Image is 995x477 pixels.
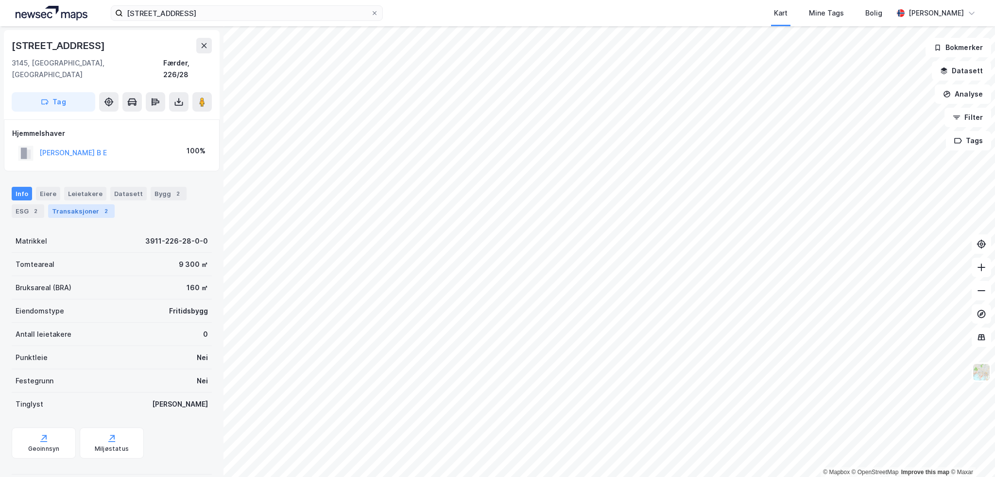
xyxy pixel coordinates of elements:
[972,363,991,381] img: Z
[16,352,48,363] div: Punktleie
[151,187,187,200] div: Bygg
[909,7,964,19] div: [PERSON_NAME]
[946,430,995,477] div: Kontrollprogram for chat
[48,204,115,218] div: Transaksjoner
[123,6,371,20] input: Søk på adresse, matrikkel, gårdeiere, leietakere eller personer
[946,430,995,477] iframe: Chat Widget
[16,329,71,340] div: Antall leietakere
[16,259,54,270] div: Tomteareal
[12,128,211,139] div: Hjemmelshaver
[12,92,95,112] button: Tag
[16,6,87,20] img: logo.a4113a55bc3d86da70a041830d287a7e.svg
[12,38,107,53] div: [STREET_ADDRESS]
[16,282,71,294] div: Bruksareal (BRA)
[187,282,208,294] div: 160 ㎡
[145,235,208,247] div: 3911-226-28-0-0
[852,469,899,476] a: OpenStreetMap
[926,38,991,57] button: Bokmerker
[110,187,147,200] div: Datasett
[12,187,32,200] div: Info
[95,445,129,453] div: Miljøstatus
[809,7,844,19] div: Mine Tags
[935,84,991,104] button: Analyse
[946,131,991,150] button: Tags
[179,259,208,270] div: 9 300 ㎡
[12,204,44,218] div: ESG
[901,469,949,476] a: Improve this map
[101,206,111,216] div: 2
[187,145,206,157] div: 100%
[152,398,208,410] div: [PERSON_NAME]
[865,7,882,19] div: Bolig
[944,108,991,127] button: Filter
[203,329,208,340] div: 0
[774,7,788,19] div: Kart
[28,445,60,453] div: Geoinnsyn
[16,305,64,317] div: Eiendomstype
[197,375,208,387] div: Nei
[932,61,991,81] button: Datasett
[173,189,183,198] div: 2
[16,235,47,247] div: Matrikkel
[64,187,106,200] div: Leietakere
[16,375,53,387] div: Festegrunn
[197,352,208,363] div: Nei
[823,469,850,476] a: Mapbox
[16,398,43,410] div: Tinglyst
[163,57,212,81] div: Færder, 226/28
[31,206,40,216] div: 2
[12,57,163,81] div: 3145, [GEOGRAPHIC_DATA], [GEOGRAPHIC_DATA]
[36,187,60,200] div: Eiere
[169,305,208,317] div: Fritidsbygg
